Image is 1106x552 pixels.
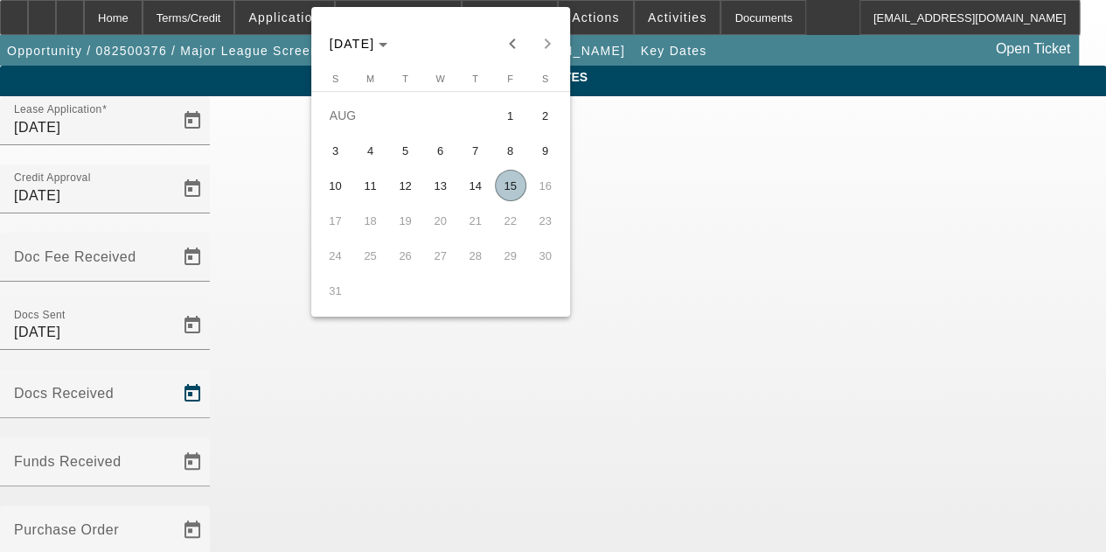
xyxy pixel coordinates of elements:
[495,170,526,201] span: 15
[388,203,423,238] button: August 19, 2025
[507,73,513,84] span: F
[495,100,526,131] span: 1
[318,168,353,203] button: August 10, 2025
[530,100,561,131] span: 2
[530,135,561,166] span: 9
[318,238,353,273] button: August 24, 2025
[320,205,351,236] span: 17
[423,133,458,168] button: August 6, 2025
[493,98,528,133] button: August 1, 2025
[530,240,561,271] span: 30
[530,170,561,201] span: 16
[425,240,456,271] span: 27
[318,273,353,308] button: August 31, 2025
[323,28,395,59] button: Choose month and year
[458,168,493,203] button: August 14, 2025
[472,73,478,84] span: T
[423,238,458,273] button: August 27, 2025
[425,135,456,166] span: 6
[495,240,526,271] span: 29
[435,73,444,84] span: W
[353,168,388,203] button: August 11, 2025
[542,73,548,84] span: S
[318,133,353,168] button: August 3, 2025
[355,135,386,166] span: 4
[425,170,456,201] span: 13
[388,168,423,203] button: August 12, 2025
[423,168,458,203] button: August 13, 2025
[528,203,563,238] button: August 23, 2025
[495,26,530,61] button: Previous month
[458,203,493,238] button: August 21, 2025
[460,205,491,236] span: 21
[493,203,528,238] button: August 22, 2025
[390,240,421,271] span: 26
[390,135,421,166] span: 5
[460,170,491,201] span: 14
[460,135,491,166] span: 7
[493,168,528,203] button: August 15, 2025
[493,238,528,273] button: August 29, 2025
[355,205,386,236] span: 18
[458,238,493,273] button: August 28, 2025
[355,240,386,271] span: 25
[318,203,353,238] button: August 17, 2025
[353,238,388,273] button: August 25, 2025
[495,135,526,166] span: 8
[388,133,423,168] button: August 5, 2025
[528,238,563,273] button: August 30, 2025
[318,98,493,133] td: AUG
[493,133,528,168] button: August 8, 2025
[330,37,375,51] span: [DATE]
[425,205,456,236] span: 20
[366,73,374,84] span: M
[423,203,458,238] button: August 20, 2025
[353,133,388,168] button: August 4, 2025
[458,133,493,168] button: August 7, 2025
[332,73,338,84] span: S
[460,240,491,271] span: 28
[528,168,563,203] button: August 16, 2025
[320,240,351,271] span: 24
[495,205,526,236] span: 22
[320,275,351,306] span: 31
[530,205,561,236] span: 23
[320,170,351,201] span: 10
[528,133,563,168] button: August 9, 2025
[320,135,351,166] span: 3
[402,73,408,84] span: T
[390,205,421,236] span: 19
[528,98,563,133] button: August 2, 2025
[355,170,386,201] span: 11
[388,238,423,273] button: August 26, 2025
[353,203,388,238] button: August 18, 2025
[390,170,421,201] span: 12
